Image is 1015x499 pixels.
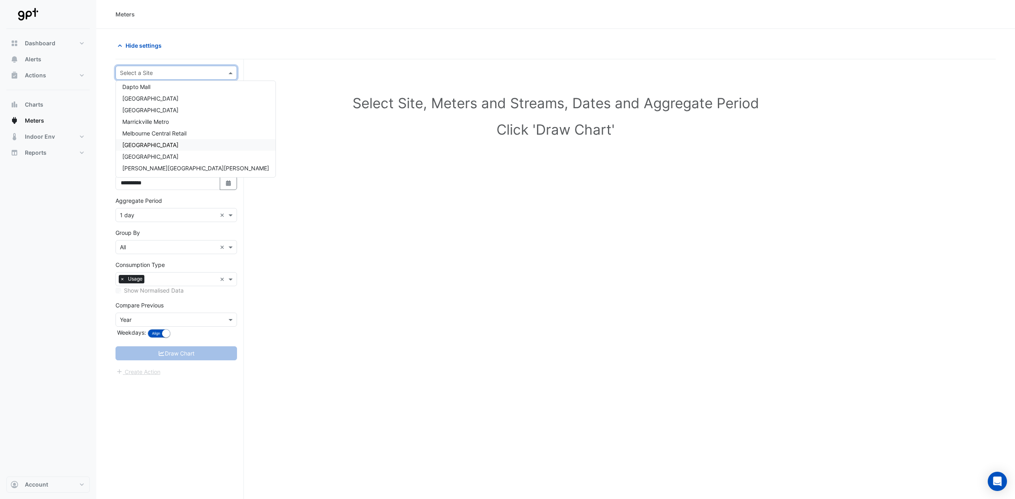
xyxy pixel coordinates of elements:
[115,301,164,309] label: Compare Previous
[225,180,232,186] fa-icon: Select Date
[25,481,48,489] span: Account
[6,67,90,83] button: Actions
[128,95,983,111] h1: Select Site, Meters and Streams, Dates and Aggregate Period
[25,71,46,79] span: Actions
[6,35,90,51] button: Dashboard
[10,149,18,157] app-icon: Reports
[10,117,18,125] app-icon: Meters
[122,83,150,90] span: Dapto Mall
[25,149,47,157] span: Reports
[115,10,135,18] div: Meters
[124,286,184,295] label: Show Normalised Data
[6,51,90,67] button: Alerts
[128,121,983,138] h1: Click 'Draw Chart'
[10,39,18,47] app-icon: Dashboard
[115,286,237,295] div: Select meters or streams to enable normalisation
[122,107,178,113] span: [GEOGRAPHIC_DATA]
[6,477,90,493] button: Account
[115,81,276,178] ng-dropdown-panel: Options list
[122,141,178,148] span: [GEOGRAPHIC_DATA]
[25,39,55,47] span: Dashboard
[115,38,167,53] button: Hide settings
[220,243,227,251] span: Clear
[122,153,178,160] span: [GEOGRAPHIC_DATA]
[6,145,90,161] button: Reports
[25,117,44,125] span: Meters
[25,101,43,109] span: Charts
[122,130,186,137] span: Melbourne Central Retail
[25,55,41,63] span: Alerts
[115,196,162,205] label: Aggregate Period
[220,275,227,283] span: Clear
[119,275,126,283] span: ×
[115,261,165,269] label: Consumption Type
[115,328,146,337] label: Weekdays:
[10,6,46,22] img: Company Logo
[122,165,269,172] span: [PERSON_NAME][GEOGRAPHIC_DATA][PERSON_NAME]
[126,275,144,283] span: Usage
[126,41,162,50] span: Hide settings
[115,228,140,237] label: Group By
[6,113,90,129] button: Meters
[122,118,169,125] span: Marrickville Metro
[10,71,18,79] app-icon: Actions
[10,133,18,141] app-icon: Indoor Env
[6,97,90,113] button: Charts
[122,95,178,102] span: [GEOGRAPHIC_DATA]
[115,368,161,374] app-escalated-ticket-create-button: Please correct errors first
[10,101,18,109] app-icon: Charts
[25,133,55,141] span: Indoor Env
[6,129,90,145] button: Indoor Env
[220,211,227,219] span: Clear
[988,472,1007,491] div: Open Intercom Messenger
[10,55,18,63] app-icon: Alerts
